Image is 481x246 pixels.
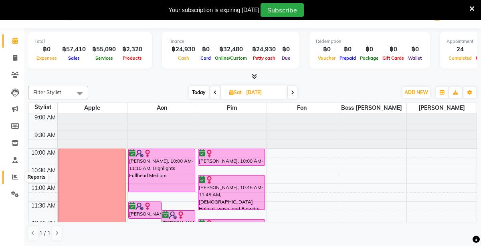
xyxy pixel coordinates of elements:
span: Apple [58,103,127,113]
div: ฿0 [358,45,380,54]
span: Sales [66,55,82,61]
span: Petty cash [251,55,277,61]
span: Services [93,55,115,61]
div: [PERSON_NAME], 10:00 AM-11:15 AM, Highlights Fullhead Medium [129,149,195,192]
div: ฿32,480 [213,45,249,54]
div: Finance [168,38,293,45]
div: 10:00 AM [30,149,57,157]
span: Sat [227,89,244,95]
span: Boss [PERSON_NAME] [337,103,406,113]
span: Today [189,86,209,99]
div: [PERSON_NAME], 10:45 AM-11:45 AM, [DEMOGRAPHIC_DATA] Haircut, wash, and Blowdry - Short to Medium [198,175,265,210]
span: Due [280,55,292,61]
span: Prepaid [338,55,358,61]
button: Subscribe [261,3,304,17]
div: ฿0 [338,45,358,54]
div: 11:00 AM [30,184,57,192]
span: Voucher [316,55,338,61]
div: ฿0 [34,45,59,54]
div: ฿24,930 [249,45,279,54]
div: 24 [447,45,474,54]
div: ฿0 [316,45,338,54]
span: Package [358,55,380,61]
span: Fon [267,103,336,113]
button: ADD NEW [402,87,430,98]
span: Expenses [34,55,59,61]
span: ADD NEW [404,89,428,95]
div: Reports [25,172,47,182]
div: ฿2,320 [119,45,146,54]
div: 12:00 PM [30,219,57,228]
span: Pim [197,103,267,113]
div: Your subscription is expiring [DATE] [169,6,259,14]
span: Wallet [406,55,424,61]
div: 11:30 AM [30,202,57,210]
div: Total [34,38,146,45]
span: Online/Custom [213,55,249,61]
span: Gift Cards [380,55,406,61]
div: ฿0 [380,45,406,54]
div: 9:30 AM [33,131,57,139]
div: 9:00 AM [33,113,57,122]
span: Cash [176,55,191,61]
div: Redemption [316,38,424,45]
div: [PERSON_NAME], 10:00 AM-10:30 AM, Colour Regrowth Short [198,149,265,165]
input: 2025-09-06 [244,87,284,99]
div: ฿57,410 [59,45,89,54]
div: ฿0 [279,45,293,54]
span: 1 / 1 [39,229,51,238]
span: Aon [127,103,197,113]
div: 10:30 AM [30,166,57,175]
span: Filter Stylist [33,89,61,95]
span: Card [198,55,213,61]
div: [PERSON_NAME], 11:45 AM-12:35 PM, [DEMOGRAPHIC_DATA] Blow dry Long [162,211,195,239]
div: Stylist [28,103,57,111]
div: ฿0 [198,45,213,54]
span: [PERSON_NAME] [407,103,477,113]
div: ฿0 [406,45,424,54]
div: [PERSON_NAME], 11:30 AM-12:00 PM, Toner Long [129,202,162,218]
span: Completed [447,55,474,61]
span: Products [121,55,144,61]
div: ฿55,090 [89,45,119,54]
div: ฿24,930 [168,45,198,54]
